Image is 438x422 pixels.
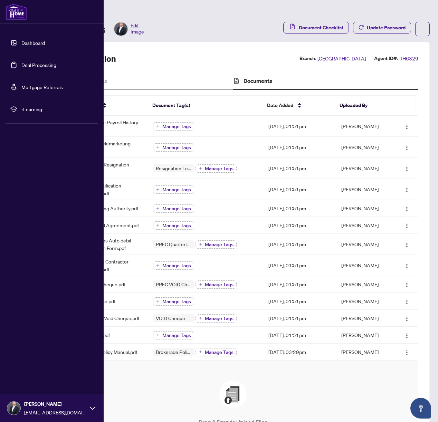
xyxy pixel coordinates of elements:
span: rLearning [21,105,93,113]
span: Date Added [267,102,293,109]
td: [PERSON_NAME] [336,158,393,179]
td: [PERSON_NAME] [336,217,393,234]
button: Logo [401,142,412,153]
span: plus [156,145,160,149]
td: [DATE], 01:51pm [263,137,336,158]
button: Logo [401,329,412,341]
button: Document Checklist [283,22,349,33]
span: Manage Tags [162,299,191,304]
td: [PERSON_NAME] [336,310,393,327]
span: [GEOGRAPHIC_DATA] [317,55,366,63]
span: RH6329 [399,55,418,63]
span: PREC VOID Cheque [153,282,194,287]
span: Transferring Resignation Letter.pdf [76,161,142,176]
button: Update Password [353,22,411,33]
button: Logo [401,279,412,290]
a: Deal Processing [21,62,56,68]
span: VOID Cheque [153,316,188,320]
td: [PERSON_NAME] [336,200,393,217]
img: Logo [404,145,410,151]
span: Independent Contractor Agreement.pdf [76,258,142,273]
img: Logo [404,350,410,355]
button: Logo [401,260,412,271]
td: [PERSON_NAME] [336,234,393,255]
td: [DATE], 03:29pm [263,344,336,361]
span: [EMAIL_ADDRESS][DOMAIN_NAME] [24,409,86,416]
td: [PERSON_NAME] [336,255,393,276]
img: Logo [404,316,410,322]
td: [DATE], 01:51pm [263,179,336,200]
span: plus [199,316,202,320]
td: [PERSON_NAME] [336,137,393,158]
td: [DATE], 01:51pm [263,293,336,310]
td: [DATE], 01:51pm [263,255,336,276]
img: File Upload [219,381,247,408]
td: [PERSON_NAME] [336,327,393,344]
button: Manage Tags [153,331,194,339]
button: Manage Tags [153,297,194,306]
th: File Name [70,96,147,116]
span: plus [199,242,202,246]
span: Edit Image [131,22,144,36]
td: [PERSON_NAME] [336,116,393,137]
span: [PERSON_NAME] [24,400,86,408]
button: Logo [401,313,412,324]
button: Manage Tags [153,122,194,131]
span: plus [156,223,160,227]
td: [PERSON_NAME] [336,179,393,200]
span: Manage Tags [162,333,191,338]
span: plus [156,263,160,267]
img: Logo [404,299,410,305]
span: Broker Loading Authority.pdf [76,204,138,212]
img: Profile Icon [7,402,20,415]
span: plus [199,166,202,170]
img: Logo [404,282,410,288]
button: Manage Tags [196,348,237,356]
img: Logo [404,263,410,269]
span: Manage Tags [205,350,234,355]
span: Absence Notification Agreement.pdf [76,182,142,197]
img: Logo [404,124,410,130]
button: Logo [401,203,412,214]
img: Logo [404,333,410,338]
span: Resignation Letter (From previous Brokerage) [153,166,194,171]
label: Agent ID#: [374,55,398,63]
td: [DATE], 01:51pm [263,116,336,137]
button: Open asap [410,398,431,419]
td: [DATE], 01:51pm [263,234,336,255]
th: Document Tag(s) [147,96,261,116]
button: Manage Tags [196,240,237,249]
span: Manage Tags [162,145,191,150]
a: Dashboard [21,40,45,46]
td: [DATE], 01:51pm [263,276,336,293]
span: Lead Referral Agreement.pdf [76,221,139,229]
span: plus [156,124,160,128]
td: [PERSON_NAME] [336,344,393,361]
span: Brokerage Policy Manual [153,349,194,354]
td: [PERSON_NAME] [336,276,393,293]
button: Manage Tags [153,261,194,270]
img: logo [6,3,27,20]
button: Logo [401,239,412,250]
span: plus [156,188,160,191]
td: [DATE], 01:51pm [263,327,336,344]
td: [PERSON_NAME] [336,293,393,310]
button: Logo [401,346,412,357]
span: Brokerage Policy Manual.pdf [76,348,137,356]
button: Manage Tags [196,314,237,323]
img: Logo [404,242,410,248]
span: Manage Tags [205,166,234,171]
span: Manage Tags [162,206,191,211]
label: Branch: [299,55,316,63]
span: Manage Tags [162,124,191,129]
span: Previous Year Payroll History Report.PDF [76,118,142,134]
button: Logo [401,121,412,132]
span: PREC Quarterly Fee Auto-Debit Authorization [153,242,194,247]
button: Manage Tags [153,221,194,230]
span: Manage Tags [162,263,191,268]
td: [DATE], 01:51pm [263,310,336,327]
span: plus [199,282,202,286]
td: [DATE], 01:51pm [263,200,336,217]
button: Logo [401,163,412,174]
span: Document Checklist [299,22,343,33]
